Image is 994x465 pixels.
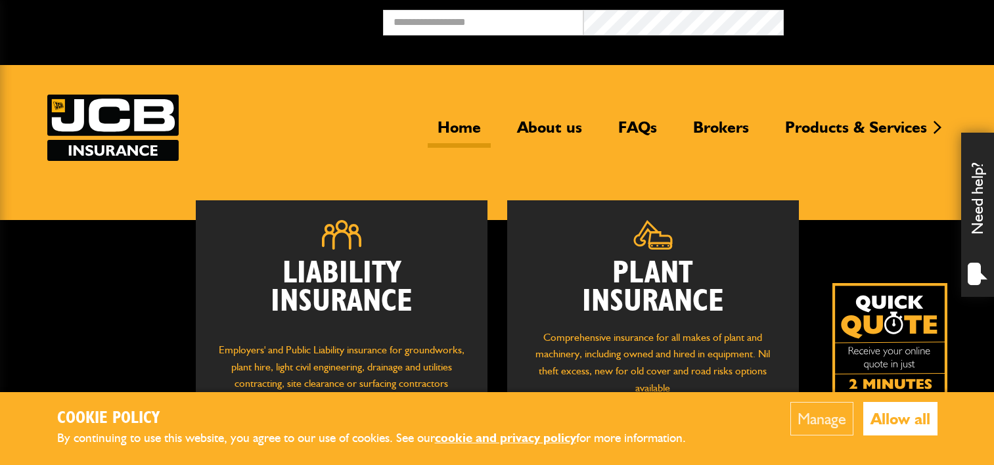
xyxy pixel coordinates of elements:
[683,118,759,148] a: Brokers
[961,133,994,297] div: Need help?
[47,95,179,161] a: JCB Insurance Services
[47,95,179,161] img: JCB Insurance Services logo
[784,10,984,30] button: Broker Login
[775,118,937,148] a: Products & Services
[790,402,853,435] button: Manage
[863,402,938,435] button: Allow all
[215,259,468,329] h2: Liability Insurance
[435,430,576,445] a: cookie and privacy policy
[608,118,667,148] a: FAQs
[527,329,779,396] p: Comprehensive insurance for all makes of plant and machinery, including owned and hired in equipm...
[832,283,947,398] img: Quick Quote
[57,428,708,449] p: By continuing to use this website, you agree to our use of cookies. See our for more information.
[215,342,468,405] p: Employers' and Public Liability insurance for groundworks, plant hire, light civil engineering, d...
[57,409,708,429] h2: Cookie Policy
[832,283,947,398] a: Get your insurance quote isn just 2-minutes
[507,118,592,148] a: About us
[428,118,491,148] a: Home
[527,259,779,316] h2: Plant Insurance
